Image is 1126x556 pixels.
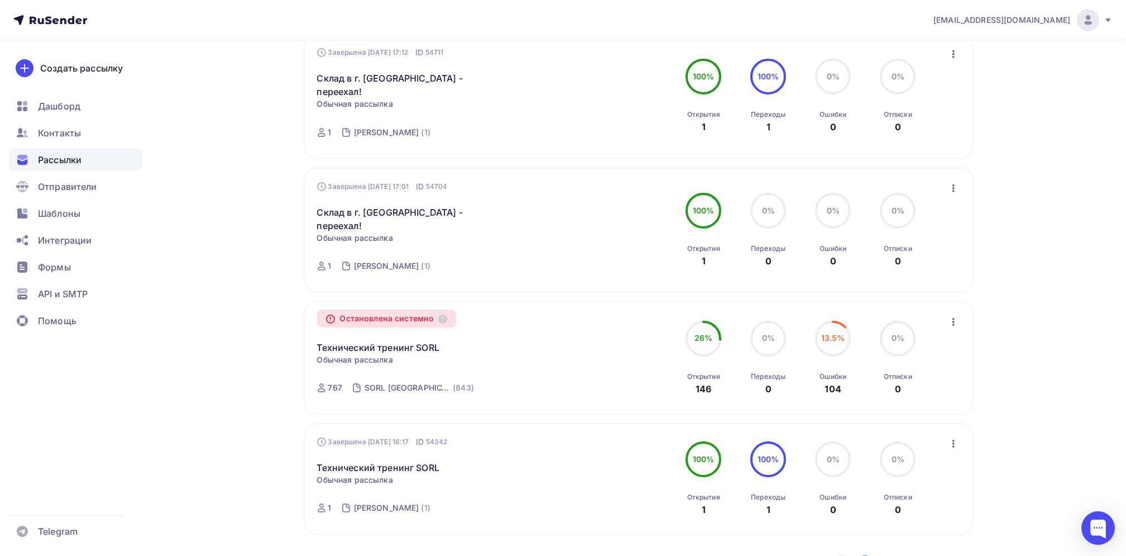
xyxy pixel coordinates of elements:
[884,372,912,381] div: Отписки
[687,372,720,381] div: Открытия
[317,47,444,58] div: Завершена [DATE] 17:12
[702,120,706,134] div: 1
[328,127,332,138] div: 1
[453,382,474,393] div: (843)
[317,98,393,110] span: Обычная рассылка
[751,493,785,502] div: Переходы
[421,502,430,514] div: (1)
[821,333,845,343] span: 13.5%
[895,382,901,396] div: 0
[38,260,71,274] span: Формы
[765,254,772,268] div: 0
[354,127,419,138] div: [PERSON_NAME]
[687,493,720,502] div: Открытия
[415,47,423,58] span: ID
[426,181,448,192] span: 54704
[933,9,1113,31] a: [EMAIL_ADDRESS][DOMAIN_NAME]
[820,493,846,502] div: Ошибки
[38,234,92,247] span: Интеграции
[751,372,785,381] div: Переходы
[9,122,142,144] a: Контакты
[820,372,846,381] div: Ошибки
[38,180,97,193] span: Отправители
[317,474,393,486] span: Обычная рассылка
[421,127,430,138] div: (1)
[416,181,424,192] span: ID
[317,181,448,192] div: Завершена [DATE] 17:01
[38,153,82,167] span: Рассылки
[895,254,901,268] div: 0
[687,244,720,253] div: Открытия
[825,382,841,396] div: 104
[38,525,78,538] span: Telegram
[762,333,775,343] span: 0%
[365,382,451,393] div: SORL [GEOGRAPHIC_DATA]
[933,15,1070,26] span: [EMAIL_ADDRESS][DOMAIN_NAME]
[317,436,448,448] div: Завершена [DATE] 16:17
[426,436,448,448] span: 54342
[693,206,715,215] span: 100%
[40,61,123,75] div: Создать рассылку
[765,382,772,396] div: 0
[425,47,444,58] span: 54711
[328,382,342,393] div: 767
[751,110,785,119] div: Переходы
[702,254,706,268] div: 1
[9,202,142,225] a: Шаблоны
[884,110,912,119] div: Отписки
[353,257,432,275] a: [PERSON_NAME] (1)
[830,503,836,516] div: 0
[827,72,840,81] span: 0%
[38,126,81,140] span: Контакты
[687,110,720,119] div: Открытия
[884,493,912,502] div: Отписки
[317,341,439,354] a: Технический тренинг SORL
[696,382,711,396] div: 146
[354,502,419,514] div: [PERSON_NAME]
[830,120,836,134] div: 0
[693,72,715,81] span: 100%
[820,244,846,253] div: Ошибки
[766,120,770,134] div: 1
[827,454,840,464] span: 0%
[892,206,904,215] span: 0%
[328,502,332,514] div: 1
[354,260,419,272] div: [PERSON_NAME]
[892,333,904,343] span: 0%
[9,175,142,198] a: Отправители
[38,314,76,327] span: Помощь
[702,503,706,516] div: 1
[421,260,430,272] div: (1)
[317,206,509,232] a: Склад в г. [GEOGRAPHIC_DATA] - переехал!
[363,379,475,397] a: SORL [GEOGRAPHIC_DATA] (843)
[693,454,715,464] span: 100%
[353,499,432,517] a: [PERSON_NAME] (1)
[884,244,912,253] div: Отписки
[762,206,775,215] span: 0%
[830,254,836,268] div: 0
[766,503,770,516] div: 1
[895,120,901,134] div: 0
[9,95,142,117] a: Дашборд
[892,454,904,464] span: 0%
[38,207,80,220] span: Шаблоны
[820,110,846,119] div: Ошибки
[827,206,840,215] span: 0%
[9,256,142,278] a: Формы
[9,149,142,171] a: Рассылки
[895,503,901,516] div: 0
[317,72,509,98] a: Склад в г. [GEOGRAPHIC_DATA] - переехал!
[416,436,424,448] span: ID
[694,333,712,343] span: 26%
[892,72,904,81] span: 0%
[317,232,393,244] span: Обычная рассылка
[38,99,80,113] span: Дашборд
[758,72,779,81] span: 100%
[353,123,432,141] a: [PERSON_NAME] (1)
[317,354,393,365] span: Обычная рассылка
[317,310,457,327] div: Остановлена системно
[758,454,779,464] span: 100%
[751,244,785,253] div: Переходы
[38,287,88,301] span: API и SMTP
[328,260,332,272] div: 1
